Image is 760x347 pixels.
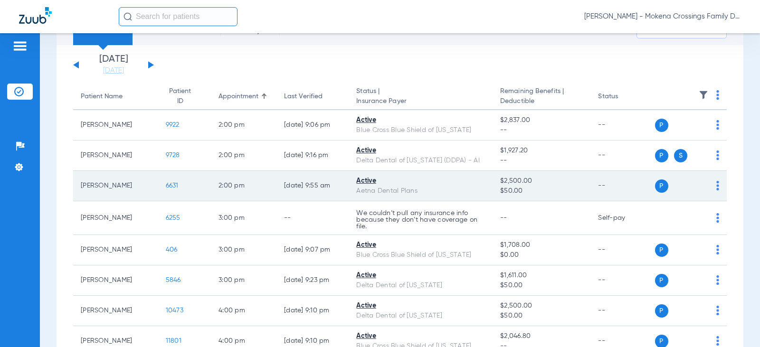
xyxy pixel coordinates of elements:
[211,201,276,235] td: 3:00 PM
[166,152,180,159] span: 9728
[716,213,719,223] img: group-dot-blue.svg
[356,96,485,106] span: Insurance Payer
[166,277,181,283] span: 5846
[73,141,158,171] td: [PERSON_NAME]
[276,110,349,141] td: [DATE] 9:06 PM
[356,311,485,321] div: Delta Dental of [US_STATE]
[590,110,655,141] td: --
[590,265,655,296] td: --
[500,301,583,311] span: $2,500.00
[166,122,180,128] span: 9922
[276,171,349,201] td: [DATE] 9:55 AM
[218,92,258,102] div: Appointment
[674,149,687,162] span: S
[655,119,668,132] span: P
[590,171,655,201] td: --
[73,171,158,201] td: [PERSON_NAME]
[73,201,158,235] td: [PERSON_NAME]
[284,92,323,102] div: Last Verified
[211,141,276,171] td: 2:00 PM
[166,86,203,106] div: Patient ID
[356,331,485,341] div: Active
[655,304,668,318] span: P
[716,181,719,190] img: group-dot-blue.svg
[356,156,485,166] div: Delta Dental of [US_STATE] (DDPA) - AI
[500,125,583,135] span: --
[716,150,719,160] img: group-dot-blue.svg
[19,7,52,24] img: Zuub Logo
[73,296,158,326] td: [PERSON_NAME]
[211,265,276,296] td: 3:00 PM
[655,244,668,257] span: P
[493,84,590,110] th: Remaining Benefits |
[716,90,719,100] img: group-dot-blue.svg
[590,296,655,326] td: --
[119,7,237,26] input: Search for patients
[349,84,493,110] th: Status |
[356,240,485,250] div: Active
[356,281,485,291] div: Delta Dental of [US_STATE]
[276,141,349,171] td: [DATE] 9:16 PM
[655,149,668,162] span: P
[73,265,158,296] td: [PERSON_NAME]
[356,176,485,186] div: Active
[699,90,708,100] img: filter.svg
[590,141,655,171] td: --
[356,186,485,196] div: Aetna Dental Plans
[276,296,349,326] td: [DATE] 9:10 PM
[85,66,142,75] a: [DATE]
[356,125,485,135] div: Blue Cross Blue Shield of [US_STATE]
[276,235,349,265] td: [DATE] 9:07 PM
[166,86,195,106] div: Patient ID
[12,40,28,52] img: hamburger-icon
[500,215,507,221] span: --
[211,171,276,201] td: 2:00 PM
[211,110,276,141] td: 2:00 PM
[716,336,719,346] img: group-dot-blue.svg
[655,274,668,287] span: P
[356,250,485,260] div: Blue Cross Blue Shield of [US_STATE]
[211,235,276,265] td: 3:00 PM
[166,338,181,344] span: 11801
[356,301,485,311] div: Active
[590,201,655,235] td: Self-pay
[166,246,178,253] span: 406
[284,92,341,102] div: Last Verified
[500,186,583,196] span: $50.00
[166,215,180,221] span: 6255
[716,275,719,285] img: group-dot-blue.svg
[500,240,583,250] span: $1,708.00
[356,271,485,281] div: Active
[73,235,158,265] td: [PERSON_NAME]
[584,12,741,21] span: [PERSON_NAME] - Mokena Crossings Family Dental
[211,296,276,326] td: 4:00 PM
[356,115,485,125] div: Active
[81,92,151,102] div: Patient Name
[81,92,123,102] div: Patient Name
[500,281,583,291] span: $50.00
[500,96,583,106] span: Deductible
[85,55,142,75] li: [DATE]
[356,146,485,156] div: Active
[276,201,349,235] td: --
[500,146,583,156] span: $1,927.20
[500,271,583,281] span: $1,611.00
[500,176,583,186] span: $2,500.00
[123,12,132,21] img: Search Icon
[166,182,179,189] span: 6631
[276,265,349,296] td: [DATE] 9:23 PM
[500,331,583,341] span: $2,046.80
[716,306,719,315] img: group-dot-blue.svg
[500,311,583,321] span: $50.00
[73,110,158,141] td: [PERSON_NAME]
[716,120,719,130] img: group-dot-blue.svg
[356,210,485,230] p: We couldn’t pull any insurance info because they don’t have coverage on file.
[500,156,583,166] span: --
[590,84,655,110] th: Status
[500,250,583,260] span: $0.00
[655,179,668,193] span: P
[166,307,183,314] span: 10473
[218,92,269,102] div: Appointment
[500,115,583,125] span: $2,837.00
[590,235,655,265] td: --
